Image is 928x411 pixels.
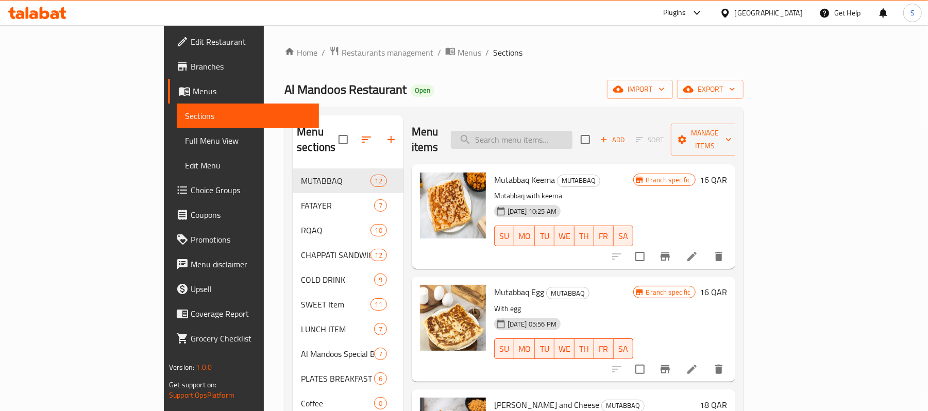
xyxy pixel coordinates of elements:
[177,153,319,178] a: Edit Menu
[494,284,544,300] span: Mutabbaq Egg
[301,397,374,409] div: Coffee
[653,357,678,382] button: Branch-specific-item
[293,366,403,391] div: PLATES BREAKFAST6
[618,229,629,244] span: SA
[168,277,319,301] a: Upsell
[375,399,386,408] span: 0
[371,300,386,310] span: 11
[293,168,403,193] div: MUTABBAQ12
[700,173,727,187] h6: 16 QAR
[514,338,535,359] button: MO
[169,388,234,402] a: Support.OpsPlatform
[642,287,695,297] span: Branch specific
[191,332,311,345] span: Grocery Checklist
[735,7,803,19] div: [GEOGRAPHIC_DATA]
[642,175,695,185] span: Branch specific
[437,46,441,59] li: /
[559,341,570,356] span: WE
[677,80,744,99] button: export
[554,338,575,359] button: WE
[177,104,319,128] a: Sections
[686,363,698,375] a: Edit menu item
[379,127,403,152] button: Add section
[374,273,387,286] div: items
[518,341,531,356] span: MO
[293,267,403,292] div: COLD DRINK9
[663,7,686,19] div: Plugins
[653,244,678,269] button: Branch-specific-item
[700,285,727,299] h6: 16 QAR
[494,338,514,359] button: SU
[370,249,387,261] div: items
[514,226,535,246] button: MO
[503,207,561,216] span: [DATE] 10:25 AM
[375,324,386,334] span: 7
[185,134,311,147] span: Full Menu View
[301,199,374,212] div: FATAYER
[191,283,311,295] span: Upsell
[293,193,403,218] div: FATAYER7
[329,46,433,59] a: Restaurants management
[374,323,387,335] div: items
[169,378,216,391] span: Get support on:
[494,190,633,202] p: Mutabbaq with keema
[598,341,610,356] span: FR
[301,298,370,311] span: SWEET Item
[371,176,386,186] span: 12
[191,307,311,320] span: Coverage Report
[614,338,633,359] button: SA
[910,7,915,19] span: S
[301,224,370,236] div: RQAQ
[494,302,633,315] p: With egg
[168,54,319,79] a: Branches
[451,131,572,149] input: search
[370,175,387,187] div: items
[535,338,554,359] button: TU
[598,229,610,244] span: FR
[503,319,561,329] span: [DATE] 05:56 PM
[607,80,673,99] button: import
[191,60,311,73] span: Branches
[629,246,651,267] span: Select to update
[301,175,370,187] span: MUTABBAQ
[411,84,434,97] div: Open
[354,127,379,152] span: Sort sections
[518,229,531,244] span: MO
[629,358,651,380] span: Select to update
[375,275,386,285] span: 9
[168,202,319,227] a: Coupons
[499,229,510,244] span: SU
[629,132,671,148] span: Select section first
[575,338,594,359] button: TH
[485,46,489,59] li: /
[686,250,698,263] a: Edit menu item
[168,178,319,202] a: Choice Groups
[284,78,407,101] span: Al Mandoos Restaurant
[342,46,433,59] span: Restaurants management
[301,372,374,385] span: PLATES BREAKFAST
[375,349,386,359] span: 7
[191,209,311,221] span: Coupons
[293,292,403,317] div: SWEET Item11
[547,287,589,299] span: MUTABBAQ
[420,285,486,351] img: Mutabbaq Egg
[332,129,354,150] span: Select all sections
[420,173,486,238] img: Mutabbaq Keema
[494,226,514,246] button: SU
[458,46,481,59] span: Menus
[535,226,554,246] button: TU
[371,226,386,235] span: 10
[499,341,510,356] span: SU
[168,252,319,277] a: Menu disclaimer
[370,224,387,236] div: items
[614,226,633,246] button: SA
[546,287,589,299] div: MUTABBAQ
[293,341,403,366] div: Al Mandoos Special Box7
[293,243,403,267] div: CHAPPATI SANDWICH12
[579,229,590,244] span: TH
[596,132,629,148] span: Add item
[301,249,370,261] div: CHAPPATI SANDWICH
[557,175,600,187] div: MUTABBAQ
